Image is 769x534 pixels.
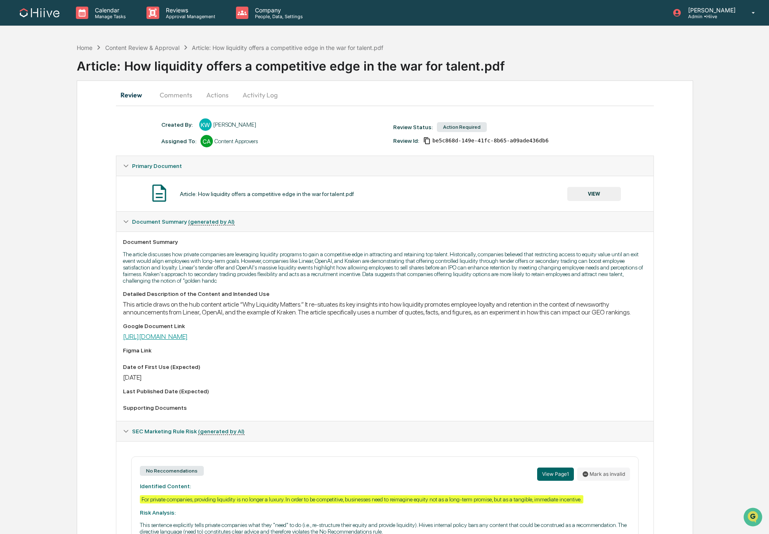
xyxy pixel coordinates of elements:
[88,14,130,19] p: Manage Tasks
[161,121,195,128] div: Created By: ‎ ‎
[17,120,52,128] span: Data Lookup
[123,300,647,316] div: This article draws on the hub content article “Why Liquidity Matters.” It re-situates its key ins...
[199,85,236,105] button: Actions
[393,124,433,130] div: Review Status:
[116,232,654,421] div: Document Summary (generated by AI)
[132,428,245,435] span: SEC Marketing Rule Risk
[567,187,621,201] button: VIEW
[8,17,150,31] p: How can we help?
[8,63,23,78] img: 1746055101610-c473b297-6a78-478c-a979-82029cc54cd1
[201,135,213,147] div: CA
[58,139,100,146] a: Powered byPylon
[437,122,487,132] div: Action Required
[116,85,153,105] button: Review
[8,121,15,127] div: 🔎
[77,44,92,51] div: Home
[5,101,57,116] a: 🖐️Preclearance
[123,323,647,329] div: Google Document Link
[159,14,219,19] p: Approval Management
[393,137,419,144] div: Review Id:
[537,468,574,481] button: View Page1
[161,138,196,144] div: Assigned To:
[199,118,212,131] div: KW
[116,176,654,211] div: Primary Document
[123,373,647,381] div: [DATE]
[140,66,150,76] button: Start new chat
[188,218,235,225] u: (generated by AI)
[140,495,583,503] div: For private companies, providing liquidity is no longer a luxury. In order to be competitive, bus...
[28,63,135,71] div: Start new chat
[123,388,647,395] div: Last Published Date (Expected)
[123,239,647,245] div: Document Summary
[116,85,654,105] div: secondary tabs example
[17,104,53,112] span: Preclearance
[432,137,549,144] span: be5c868d-149e-41fc-8b65-a09ade436db6
[116,421,654,441] div: SEC Marketing Rule Risk (generated by AI)
[60,105,66,111] div: 🗄️
[5,116,55,131] a: 🔎Data Lookup
[577,468,630,481] button: Mark as invalid
[192,44,383,51] div: Article: How liquidity offers a competitive edge in the war for talent.pdf
[77,52,769,73] div: Article: How liquidity offers a competitive edge in the war for talent.pdf
[682,14,740,19] p: Admin • Hiive
[180,191,354,197] div: Article: How liquidity offers a competitive edge in the war for talent.pdf
[123,251,647,284] p: The article discusses how private companies are leveraging liquidity programs to gain a competiti...
[248,7,307,14] p: Company
[236,85,284,105] button: Activity Log
[215,138,258,144] div: Content Approvers
[105,44,179,51] div: Content Review & Approval
[20,8,59,17] img: logo
[132,218,235,225] span: Document Summary
[123,364,647,370] div: Date of First Use (Expected)
[159,7,219,14] p: Reviews
[116,156,654,176] div: Primary Document
[198,428,245,435] u: (generated by AI)
[57,101,106,116] a: 🗄️Attestations
[28,71,104,78] div: We're available if you need us!
[248,14,307,19] p: People, Data, Settings
[88,7,130,14] p: Calendar
[8,105,15,111] div: 🖐️
[682,7,740,14] p: [PERSON_NAME]
[123,333,188,340] a: [URL][DOMAIN_NAME]
[123,291,647,297] div: Detailed Description of the Content and Intended Use
[149,183,170,203] img: Document Icon
[743,507,765,529] iframe: Open customer support
[123,347,647,354] div: Figma Link
[153,85,199,105] button: Comments
[68,104,102,112] span: Attestations
[82,140,100,146] span: Pylon
[132,163,182,169] span: Primary Document
[140,509,176,516] strong: Risk Analysis:
[140,483,191,489] strong: Identified Content:
[123,404,647,411] div: Supporting Documents
[140,466,204,476] div: No Reccomendations
[423,137,431,144] span: Copy Id
[213,121,256,128] div: [PERSON_NAME]
[116,212,654,232] div: Document Summary (generated by AI)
